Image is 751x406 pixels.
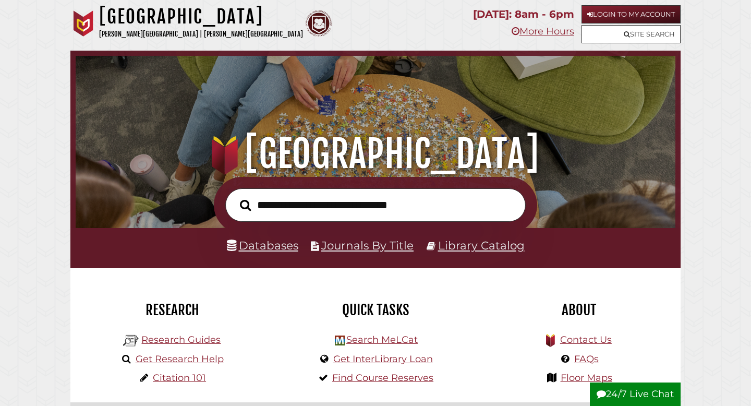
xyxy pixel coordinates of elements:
[235,197,256,214] button: Search
[582,5,681,23] a: Login to My Account
[136,353,224,365] a: Get Research Help
[335,336,345,345] img: Hekman Library Logo
[306,10,332,37] img: Calvin Theological Seminary
[560,334,612,345] a: Contact Us
[227,238,298,252] a: Databases
[333,353,433,365] a: Get InterLibrary Loan
[123,333,139,349] img: Hekman Library Logo
[321,238,414,252] a: Journals By Title
[332,372,433,384] a: Find Course Reserves
[346,334,418,345] a: Search MeLCat
[582,25,681,43] a: Site Search
[438,238,525,252] a: Library Catalog
[512,26,574,37] a: More Hours
[561,372,612,384] a: Floor Maps
[141,334,221,345] a: Research Guides
[99,5,303,28] h1: [GEOGRAPHIC_DATA]
[99,28,303,40] p: [PERSON_NAME][GEOGRAPHIC_DATA] | [PERSON_NAME][GEOGRAPHIC_DATA]
[153,372,206,384] a: Citation 101
[282,301,469,319] h2: Quick Tasks
[240,199,251,211] i: Search
[485,301,673,319] h2: About
[87,131,664,177] h1: [GEOGRAPHIC_DATA]
[70,10,96,37] img: Calvin University
[473,5,574,23] p: [DATE]: 8am - 6pm
[574,353,599,365] a: FAQs
[78,301,266,319] h2: Research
